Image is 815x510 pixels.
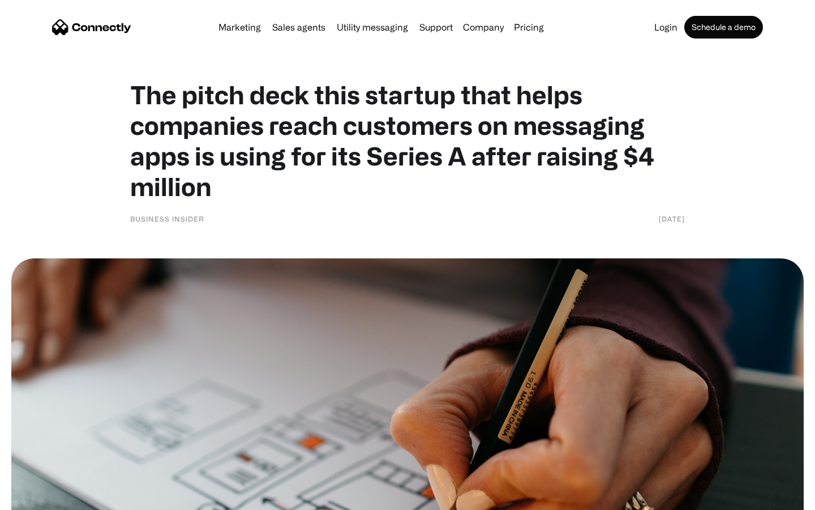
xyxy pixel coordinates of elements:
[130,213,204,224] div: Business Insider
[650,23,682,32] a: Login
[684,16,763,39] a: Schedule a demo
[214,23,265,32] a: Marketing
[463,19,504,35] div: Company
[268,23,330,32] a: Sales agents
[11,490,68,506] aside: Language selected: English
[659,213,685,224] div: [DATE]
[23,490,68,506] ul: Language list
[509,23,548,32] a: Pricing
[415,23,457,32] a: Support
[130,79,685,202] h1: The pitch deck this startup that helps companies reach customers on messaging apps is using for i...
[332,23,413,32] a: Utility messaging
